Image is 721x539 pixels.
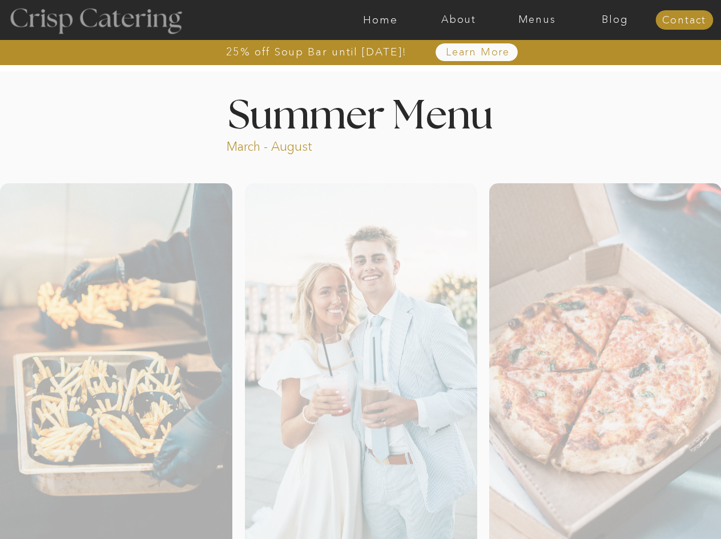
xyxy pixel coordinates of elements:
[498,14,576,26] a: Menus
[202,96,519,130] h1: Summer Menu
[341,14,420,26] a: Home
[420,47,537,58] a: Learn More
[576,14,654,26] a: Blog
[420,14,498,26] a: About
[185,46,448,58] a: 25% off Soup Bar until [DATE]!
[655,15,713,26] a: Contact
[227,138,384,151] p: March - August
